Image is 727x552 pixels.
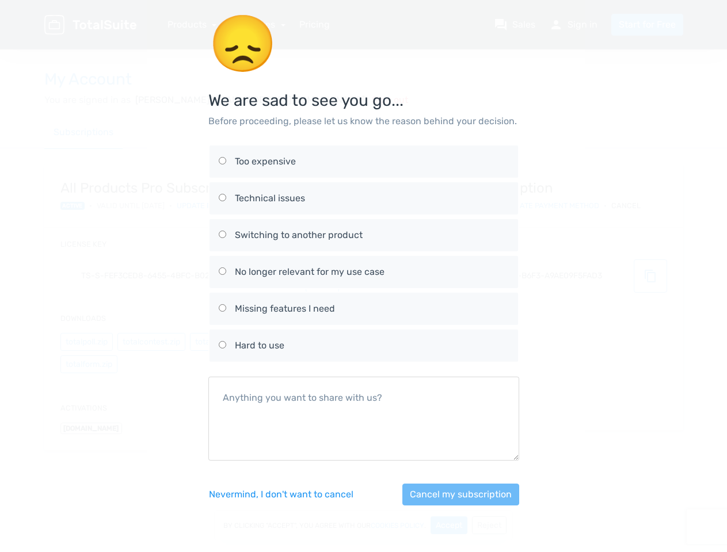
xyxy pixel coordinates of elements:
div: Too expensive [235,155,509,168]
input: Technical issues Technical issues [219,194,226,201]
button: Cancel my subscription [402,484,519,505]
label: Hard to use [219,329,509,362]
label: Switching to another product [219,219,509,251]
h3: We are sad to see you go... [208,14,519,110]
label: No longer relevant for my use case [219,256,509,288]
div: No longer relevant for my use case [235,265,509,279]
div: Hard to use [235,339,509,352]
span: 😞 [208,11,277,76]
input: Hard to use Hard to use [219,341,226,348]
input: No longer relevant for my use case No longer relevant for my use case [219,267,226,275]
div: Technical issues [235,191,509,205]
label: Missing features I need [219,293,509,325]
input: Too expensive Too expensive [219,157,226,164]
div: Switching to another product [235,228,509,242]
p: Before proceeding, please let us know the reason behind your decision. [208,114,519,128]
label: Too expensive [219,145,509,178]
button: Nevermind, I don't want to cancel [208,484,354,505]
input: Switching to another product Switching to another product [219,231,226,238]
div: Missing features I need [235,302,509,316]
input: Missing features I need Missing features I need [219,304,226,312]
label: Technical issues [219,182,509,214]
